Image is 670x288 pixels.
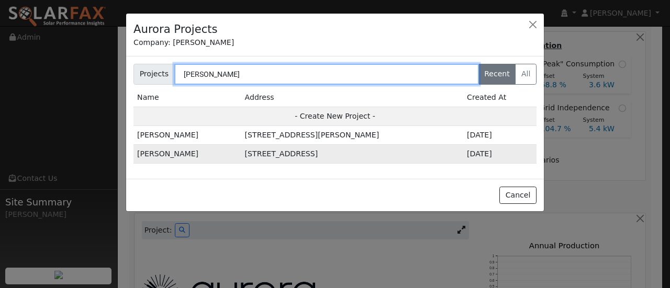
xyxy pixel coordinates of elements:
[463,145,537,164] td: 3m
[241,145,463,164] td: [STREET_ADDRESS]
[478,64,516,85] label: Recent
[515,64,537,85] label: All
[133,107,537,125] td: - Create New Project -
[463,126,537,145] td: 2m
[133,126,241,145] td: [PERSON_NAME]
[463,88,537,107] td: Created At
[133,145,241,164] td: [PERSON_NAME]
[133,88,241,107] td: Name
[133,37,537,48] div: Company: [PERSON_NAME]
[133,21,218,38] h4: Aurora Projects
[499,187,537,204] button: Cancel
[241,126,463,145] td: [STREET_ADDRESS][PERSON_NAME]
[241,88,463,107] td: Address
[133,64,175,85] span: Projects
